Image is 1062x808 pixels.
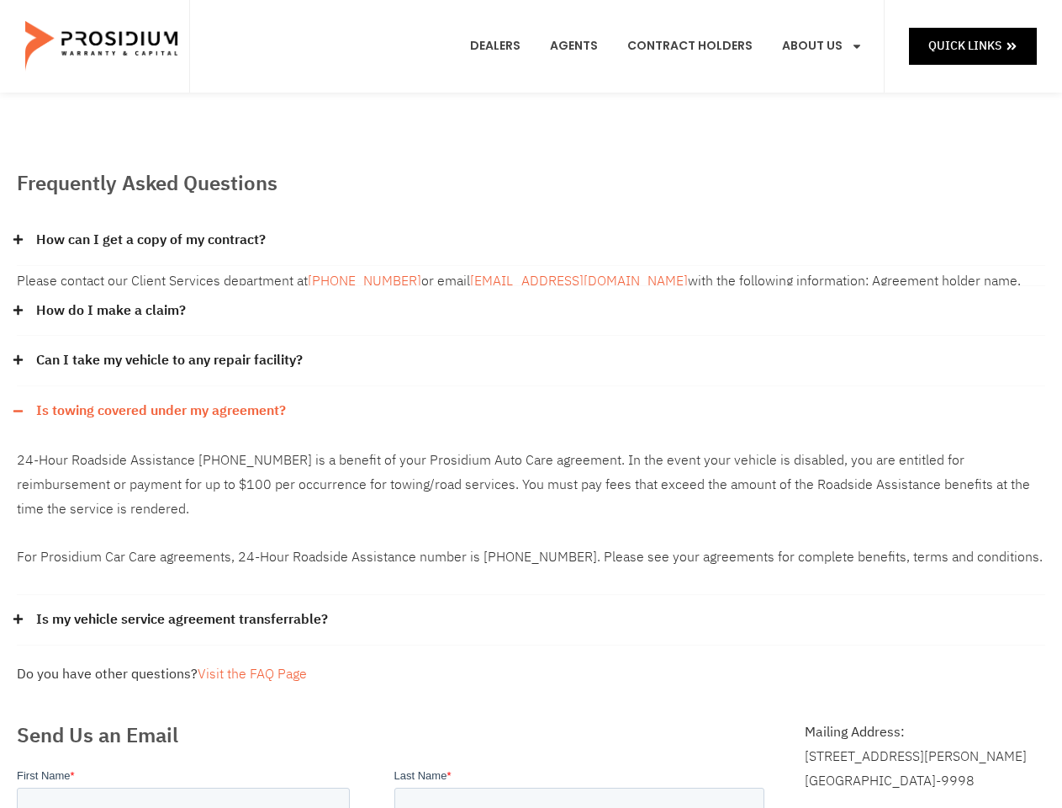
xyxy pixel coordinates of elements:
div: [GEOGRAPHIC_DATA]-9998 [805,769,1045,794]
a: Agents [537,15,610,77]
a: About Us [769,15,875,77]
a: [EMAIL_ADDRESS][DOMAIN_NAME] [470,271,688,291]
a: Contract Holders [615,15,765,77]
div: [STREET_ADDRESS][PERSON_NAME] [805,745,1045,769]
h2: Frequently Asked Questions [17,168,1045,199]
h2: Send Us an Email [17,720,771,751]
a: Dealers [457,15,533,77]
a: Can I take my vehicle to any repair facility? [36,348,303,373]
p: 24-Hour Roadside Assistance [PHONE_NUMBER] is a benefit of your Prosidium Auto Care agreement. In... [17,449,1045,570]
b: Mailing Address: [805,722,905,742]
div: How do I make a claim? [17,286,1045,337]
a: Quick Links [909,28,1037,64]
div: Is towing covered under my agreement? [17,436,1045,595]
span: Quick Links [928,35,1001,56]
a: Is my vehicle service agreement transferrable? [36,608,328,632]
span: Last Name [378,2,431,14]
div: Is towing covered under my agreement? [17,386,1045,436]
a: Visit the FAQ Page [198,664,307,684]
a: Is towing covered under my agreement? [36,399,286,423]
div: Is my vehicle service agreement transferrable? [17,595,1045,646]
div: Do you have other questions? [17,662,1045,687]
div: Can I take my vehicle to any repair facility? [17,336,1045,386]
a: How do I make a claim? [36,299,186,323]
nav: Menu [457,15,875,77]
div: How can I get a copy of my contract? [17,266,1045,286]
a: [PHONE_NUMBER] [308,271,421,291]
div: How can I get a copy of my contract? [17,215,1045,266]
a: How can I get a copy of my contract? [36,228,266,252]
